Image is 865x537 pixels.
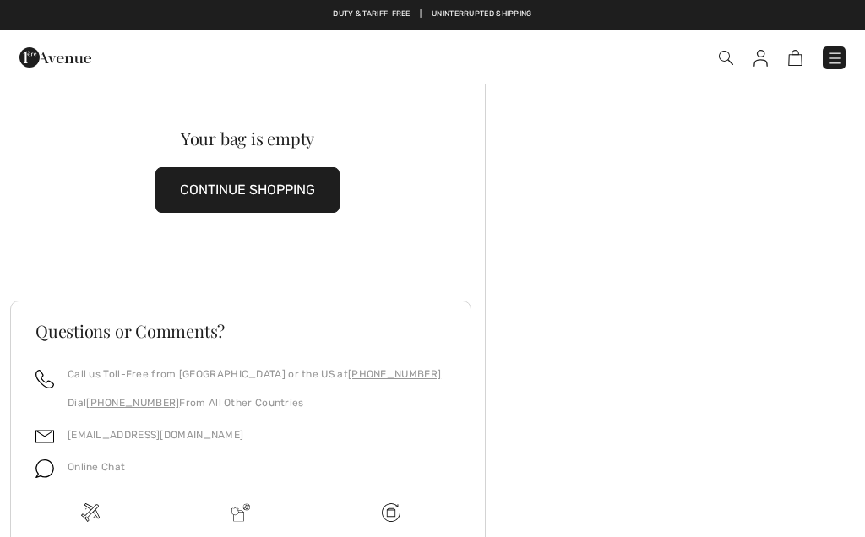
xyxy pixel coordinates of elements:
[86,397,179,409] a: [PHONE_NUMBER]
[788,50,802,66] img: Shopping Bag
[68,366,441,382] p: Call us Toll-Free from [GEOGRAPHIC_DATA] or the US at
[35,370,54,388] img: call
[35,459,54,478] img: chat
[81,503,100,522] img: Free shipping on orders over $99
[19,41,91,74] img: 1ère Avenue
[34,130,461,147] div: Your bag is empty
[382,503,400,522] img: Free shipping on orders over $99
[155,167,340,213] button: CONTINUE SHOPPING
[35,323,446,339] h3: Questions or Comments?
[35,427,54,446] img: email
[348,368,441,380] a: [PHONE_NUMBER]
[719,51,733,65] img: Search
[753,50,768,67] img: My Info
[19,48,91,64] a: 1ère Avenue
[68,461,125,473] span: Online Chat
[68,429,243,441] a: [EMAIL_ADDRESS][DOMAIN_NAME]
[231,503,250,522] img: Delivery is a breeze since we pay the duties!
[68,395,441,410] p: Dial From All Other Countries
[826,50,843,67] img: Menu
